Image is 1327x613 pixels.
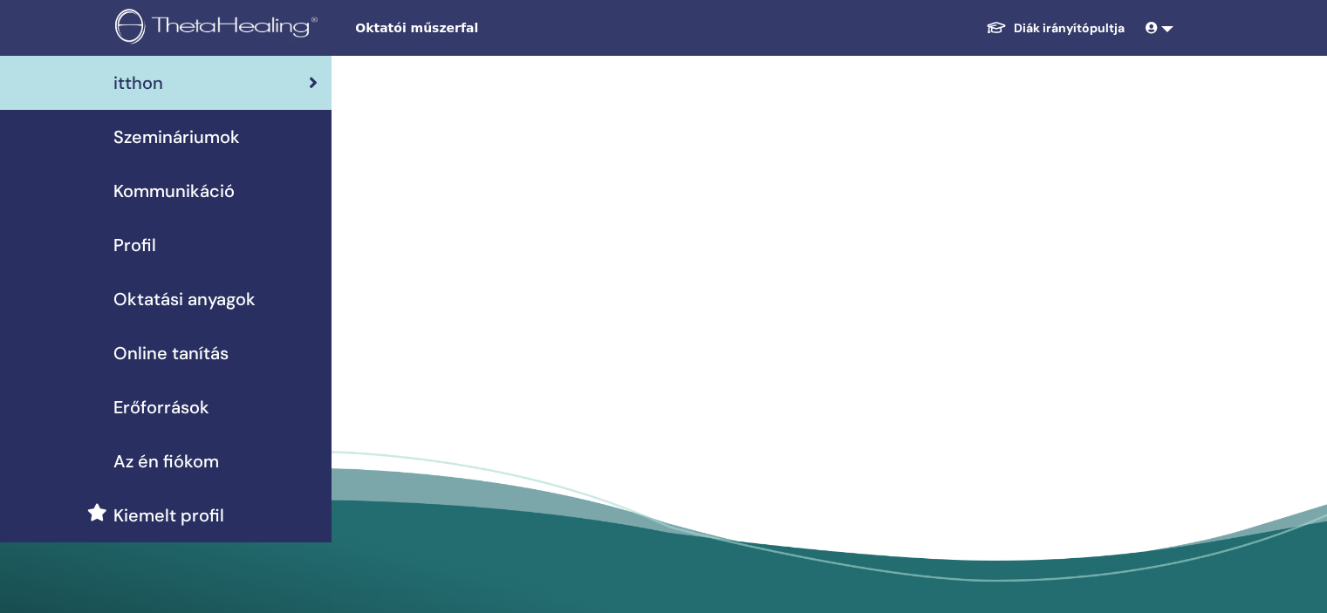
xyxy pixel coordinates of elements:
span: Az én fiókom [113,448,219,474]
a: Diák irányítópultja [972,12,1139,44]
span: Profil [113,232,156,258]
span: Kiemelt profil [113,502,224,528]
span: Kommunikáció [113,178,235,204]
span: Erőforrások [113,394,209,420]
span: itthon [113,70,163,96]
span: Szemináriumok [113,124,240,150]
span: Oktatói műszerfal [355,19,617,37]
span: Oktatási anyagok [113,286,256,312]
img: logo.png [115,9,324,48]
img: graduation-cap-white.svg [986,20,1007,35]
span: Online tanítás [113,340,229,366]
